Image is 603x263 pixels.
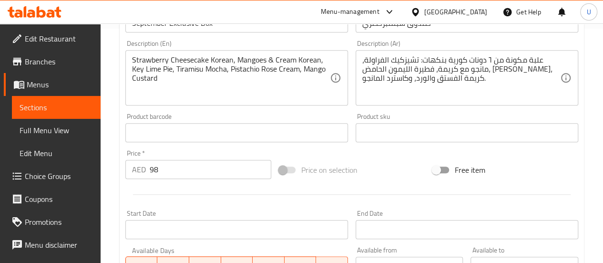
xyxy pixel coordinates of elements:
a: Sections [12,96,101,119]
a: Menu disclaimer [4,233,101,256]
a: Edit Restaurant [4,27,101,50]
a: Full Menu View [12,119,101,142]
p: AED [132,164,146,175]
span: Coupons [25,193,93,205]
textarea: علبة مكونة من ٦ دونات كورية بنكهات: تشيزكيك الفراولة، مانجو مع كريمة، فطيرة الليمون الحامض، [PERS... [362,55,560,101]
a: Coupons [4,188,101,210]
input: Please enter price [150,160,271,179]
a: Menus [4,73,101,96]
span: Free item [455,164,485,176]
span: U [586,7,591,17]
textarea: Strawberry Cheesecake Korean, Mangoes & Cream Korean, Key Lime Pie, Tiramisu Mocha, Pistachio Ros... [132,55,330,101]
input: Please enter product sku [356,123,578,142]
span: Menus [27,79,93,90]
span: Branches [25,56,93,67]
a: Promotions [4,210,101,233]
span: Edit Menu [20,147,93,159]
a: Choice Groups [4,165,101,188]
div: Menu-management [321,6,379,18]
span: Price on selection [301,164,358,176]
span: Promotions [25,216,93,228]
input: Please enter product barcode [125,123,348,142]
a: Branches [4,50,101,73]
span: Menu disclaimer [25,239,93,251]
span: Full Menu View [20,125,93,136]
span: Edit Restaurant [25,33,93,44]
div: [GEOGRAPHIC_DATA] [424,7,487,17]
span: Sections [20,102,93,113]
span: Choice Groups [25,170,93,182]
a: Edit Menu [12,142,101,165]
